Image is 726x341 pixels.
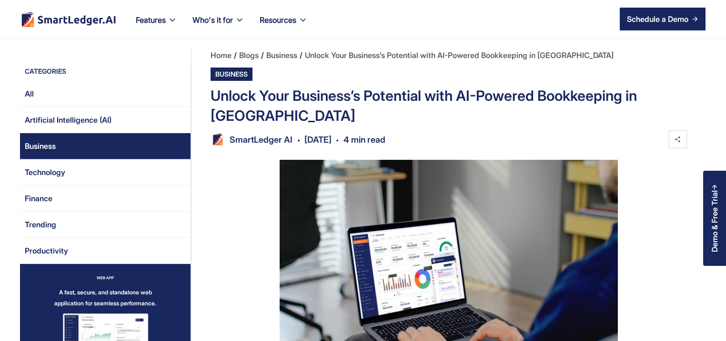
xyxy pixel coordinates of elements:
[20,159,191,185] a: Technology
[25,165,65,180] div: Technology
[136,13,166,27] div: Features
[234,48,237,63] div: /
[239,48,259,63] a: Blogs
[252,13,315,38] div: Resources
[225,134,297,146] div: SmartLedger AI
[97,273,114,282] div: WEB APP
[266,48,297,63] a: Business
[20,107,191,133] a: Artificial Intelligence (AI)
[20,11,117,27] img: footer logo
[192,13,233,27] div: Who's it for
[336,130,339,148] div: .
[260,13,296,27] div: Resources
[211,86,687,126] div: Unlock Your Business’s Potential with AI-Powered Bookkeeping in [GEOGRAPHIC_DATA]
[261,48,264,63] div: /
[211,68,252,81] div: Business
[297,130,300,148] div: .
[211,48,232,63] a: Home
[305,48,614,63] a: Unlock Your Business’s Potential with AI-Powered Bookkeeping in [GEOGRAPHIC_DATA]
[627,13,688,25] div: Schedule a Demo
[185,13,252,38] div: Who's it for
[25,86,34,101] div: All
[339,134,390,146] div: 4 min read
[620,8,706,30] a: Schedule a Demo
[20,11,117,27] a: home
[20,185,191,212] a: Finance
[20,67,191,81] div: CATEGORIES
[128,13,185,38] div: Features
[20,238,191,264] a: Productivity
[211,68,382,81] a: Business
[669,130,687,148] img: share
[300,134,336,146] div: [DATE]
[25,243,68,258] div: Productivity
[20,133,191,159] a: Business
[25,112,111,127] div: Artificial Intelligence (AI)
[25,217,56,232] div: Trending
[25,138,56,154] div: Business
[710,190,719,252] div: Demo & Free Trial
[20,212,191,238] a: Trending
[20,81,191,107] a: All
[25,191,52,206] div: Finance
[692,16,698,22] img: arrow right icon
[300,48,302,63] div: /
[54,287,156,309] div: A fast, secure, and standalone web application for seamless performance.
